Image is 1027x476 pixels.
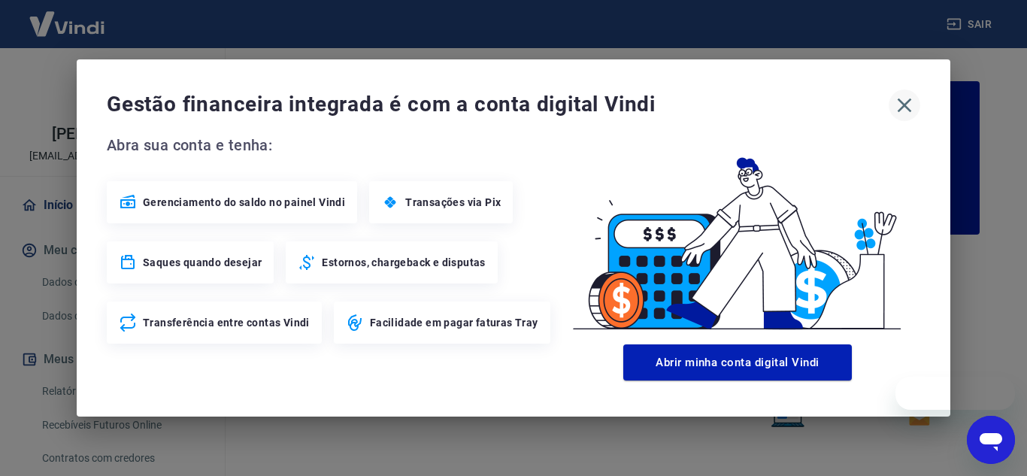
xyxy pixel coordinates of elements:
span: Transações via Pix [405,195,501,210]
span: Transferência entre contas Vindi [143,315,310,330]
span: Gerenciamento do saldo no painel Vindi [143,195,345,210]
span: Estornos, chargeback e disputas [322,255,485,270]
span: Facilidade em pagar faturas Tray [370,315,538,330]
iframe: Botão para abrir a janela de mensagens [967,416,1015,464]
span: Abra sua conta e tenha: [107,133,555,157]
span: Gestão financeira integrada é com a conta digital Vindi [107,89,889,120]
span: Saques quando desejar [143,255,262,270]
img: Good Billing [555,133,920,338]
iframe: Mensagem da empresa [895,377,1015,410]
button: Abrir minha conta digital Vindi [623,344,852,380]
